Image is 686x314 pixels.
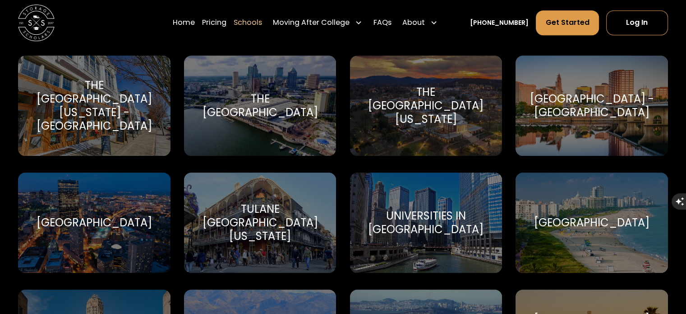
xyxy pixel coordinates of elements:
[173,10,195,35] a: Home
[234,10,262,35] a: Schools
[373,10,391,35] a: FAQs
[195,202,325,244] div: Tulane [GEOGRAPHIC_DATA][US_STATE]
[29,79,159,133] div: The [GEOGRAPHIC_DATA][US_STATE] - [GEOGRAPHIC_DATA]
[350,173,502,273] a: Go to selected school
[184,56,336,156] a: Go to selected school
[273,17,350,28] div: Moving After College
[195,92,325,119] div: The [GEOGRAPHIC_DATA]
[18,56,170,156] a: Go to selected school
[18,173,170,273] a: Go to selected school
[184,173,336,273] a: Go to selected school
[516,173,668,273] a: Go to selected school
[350,56,502,156] a: Go to selected school
[18,5,55,41] img: Storage Scholars main logo
[606,10,668,35] a: Log In
[470,18,529,28] a: [PHONE_NUMBER]
[269,10,366,35] div: Moving After College
[361,85,491,127] div: The [GEOGRAPHIC_DATA][US_STATE]
[361,209,491,236] div: Universities in [GEOGRAPHIC_DATA]
[402,17,425,28] div: About
[18,5,55,41] a: home
[536,10,599,35] a: Get Started
[516,56,668,156] a: Go to selected school
[399,10,441,35] div: About
[202,10,226,35] a: Pricing
[526,92,657,119] div: [GEOGRAPHIC_DATA] - [GEOGRAPHIC_DATA]
[534,216,649,230] div: [GEOGRAPHIC_DATA]
[37,216,152,230] div: [GEOGRAPHIC_DATA]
